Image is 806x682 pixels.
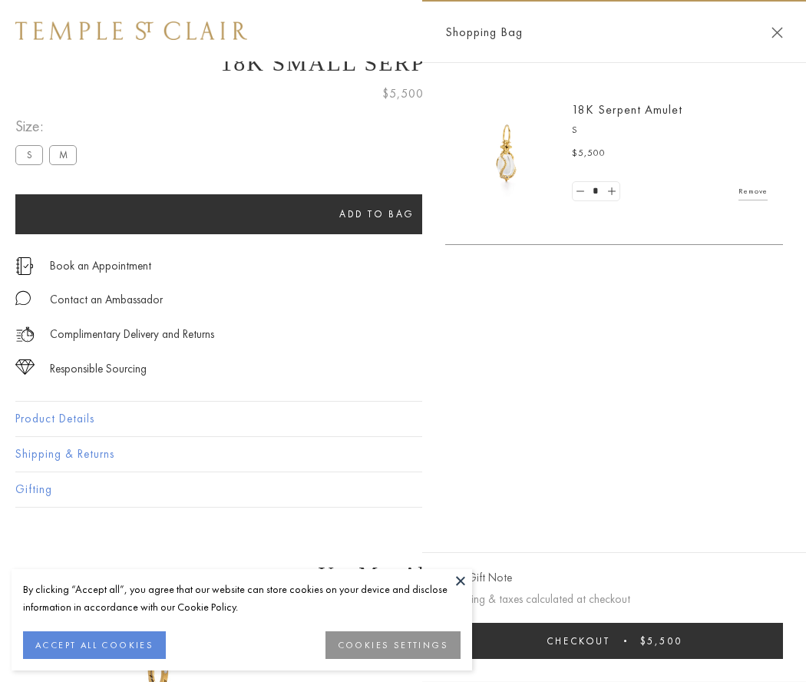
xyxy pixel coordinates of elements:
button: Close Shopping Bag [771,27,783,38]
button: Shipping & Returns [15,437,791,472]
button: ACCEPT ALL COOKIES [23,631,166,659]
a: Remove [738,183,768,200]
div: Responsible Sourcing [50,359,147,379]
span: $5,500 [382,84,424,104]
img: icon_sourcing.svg [15,359,35,375]
button: Gifting [15,472,791,507]
a: Set quantity to 0 [573,182,588,201]
img: Temple St. Clair [15,22,247,40]
span: $5,500 [572,146,606,161]
p: S [572,123,768,138]
label: M [49,145,77,164]
button: Product Details [15,402,791,436]
span: $5,500 [640,634,682,647]
img: icon_delivery.svg [15,325,35,344]
button: Add to bag [15,194,738,234]
button: COOKIES SETTINGS [325,631,461,659]
p: Shipping & taxes calculated at checkout [445,590,783,609]
span: Checkout [547,634,610,647]
button: Add Gift Note [445,568,512,588]
img: P51836-E11SERPPV [461,108,553,200]
a: Book an Appointment [50,257,151,274]
a: 18K Serpent Amulet [572,101,682,118]
button: Checkout $5,500 [445,623,783,659]
div: By clicking “Accept all”, you agree that our website can store cookies on your device and disclos... [23,581,461,616]
p: Complimentary Delivery and Returns [50,325,214,344]
img: MessageIcon-01_2.svg [15,290,31,306]
span: Add to bag [339,207,415,220]
span: Size: [15,114,83,139]
div: Contact an Ambassador [50,290,163,310]
label: S [15,145,43,164]
h1: 18K Small Serpent Amulet [15,50,791,76]
h3: You May Also Like [38,562,768,587]
a: Set quantity to 2 [603,182,619,201]
img: icon_appointment.svg [15,257,34,275]
span: Shopping Bag [445,22,523,42]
